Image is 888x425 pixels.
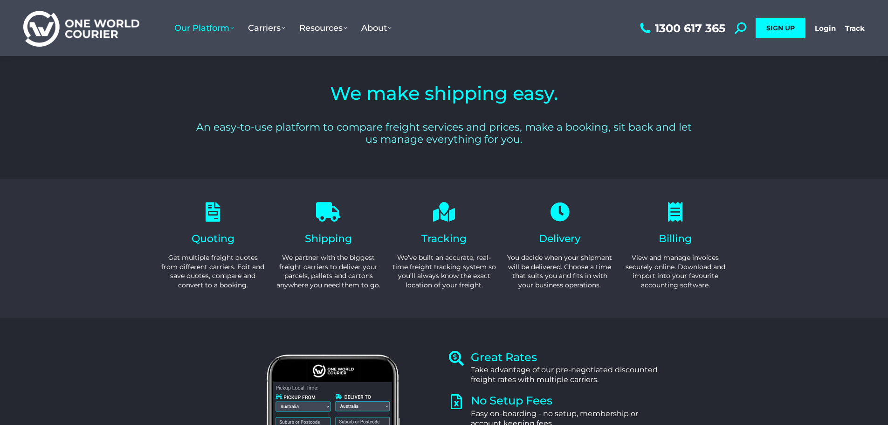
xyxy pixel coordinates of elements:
[354,14,399,42] a: About
[766,24,795,32] span: SIGN UP
[622,234,729,244] h2: Billing
[292,14,354,42] a: Resources
[507,253,613,290] p: You decide when your shipment will be delivered. Choose a time that suits you and fits in with yo...
[471,365,659,385] div: Take advantage of our pre-negotiated discounted freight rates with multiple carriers.
[845,24,865,33] a: Track
[23,9,139,47] img: One World Courier
[815,24,836,33] a: Login
[622,253,729,290] p: View and manage invoices securely online. Download and import into your favourite accounting soft...
[275,253,382,290] p: We partner with the biggest freight carriers to deliver your parcels, pallets and cartons anywher...
[361,23,392,33] span: About
[299,23,347,33] span: Resources
[471,394,552,407] a: No Setup Fees
[241,14,292,42] a: Carriers
[275,234,382,244] h2: Shipping
[167,14,241,42] a: Our Platform
[248,23,285,33] span: Carriers
[756,18,805,38] a: SIGN UP
[194,84,695,103] h2: We make shipping easy.
[471,350,537,364] a: Great Rates
[391,253,497,290] p: We’ve built an accurate, real-time freight tracking system so you’ll always know the exact locati...
[391,234,497,244] h2: Tracking
[174,23,234,33] span: Our Platform
[638,22,725,34] a: 1300 617 365
[194,121,695,146] h2: An easy-to-use platform to compare freight services and prices, make a booking, sit back and let ...
[507,234,613,244] h2: Delivery
[160,253,266,290] p: Get multiple freight quotes from different carriers. Edit and save quotes, compare and convert to...
[160,234,266,244] h2: Quoting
